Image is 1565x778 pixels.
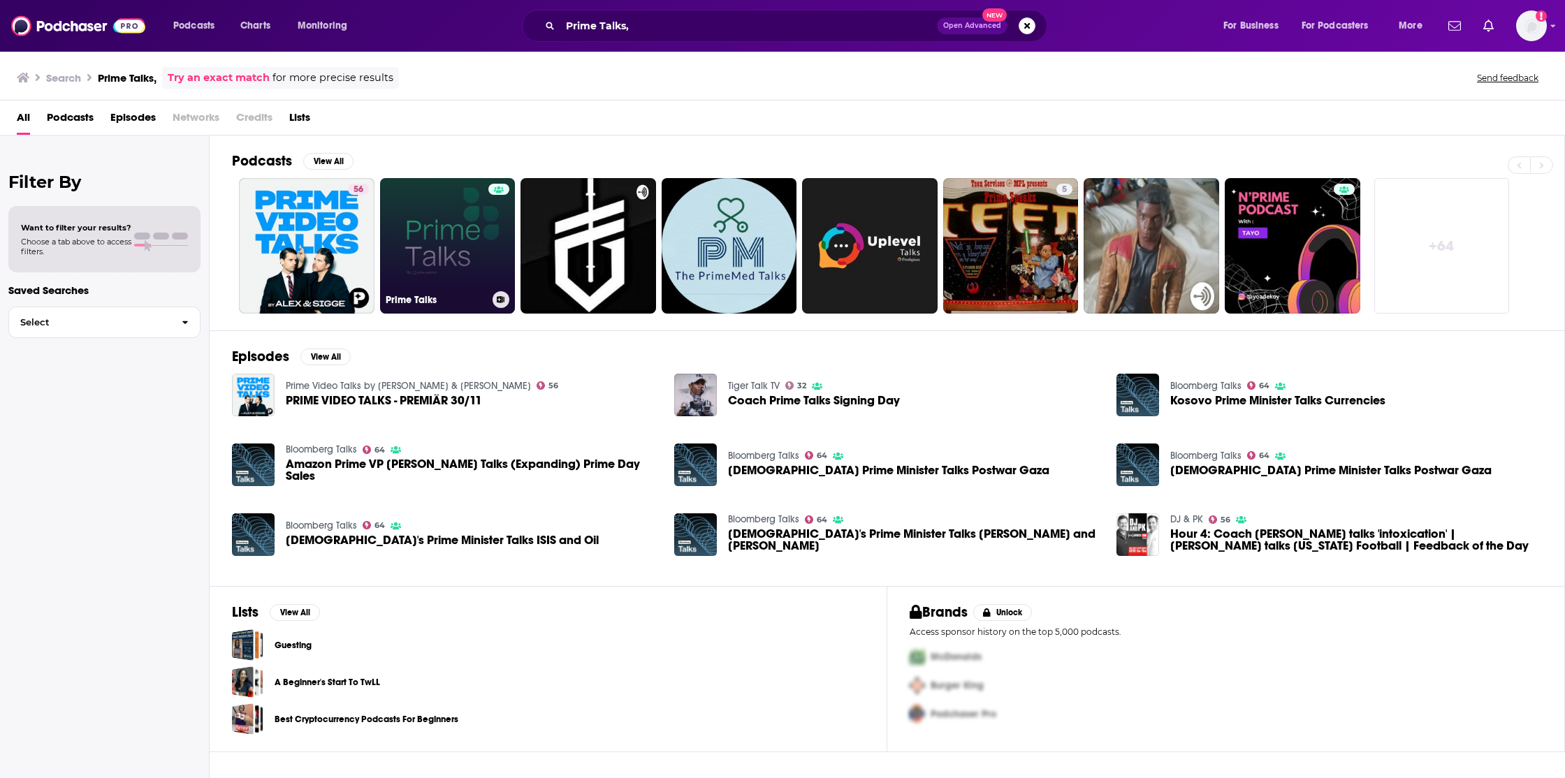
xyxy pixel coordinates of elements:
span: For Business [1223,16,1279,36]
a: 64 [805,451,828,460]
a: Prime Talks [380,178,516,314]
a: EpisodesView All [232,348,351,365]
a: Palestinian Prime Minister Talks Postwar Gaza [728,464,1049,476]
a: Greece's Prime Minister Talks Trump and Zelenskiy [728,528,1100,552]
img: Amazon Prime VP Jamil Ghani Talks (Expanding) Prime Day Sales [232,443,275,486]
a: 32 [785,381,807,390]
img: Hour 4: Coach Prime talks 'intoxication' | Karene Reid talks Utah Football | Feedback of the Day [1116,513,1159,556]
a: 56 [1209,515,1231,524]
input: Search podcasts, credits, & more... [560,15,937,37]
span: 56 [354,183,363,197]
h2: Brands [910,603,968,621]
span: 5 [1062,183,1067,197]
a: Bloomberg Talks [1170,450,1242,462]
button: View All [270,604,320,621]
h3: Prime Talks, [98,71,156,85]
img: Coach Prime Talks Signing Day [674,374,717,416]
span: Want to filter your results? [21,223,131,233]
a: +64 [1374,178,1510,314]
button: View All [303,153,354,170]
span: 56 [1221,517,1230,523]
span: Best Cryptocurrency Podcasts For Beginners [232,703,263,735]
button: open menu [1389,15,1440,37]
button: Select [8,307,201,338]
a: Charts [231,15,279,37]
button: View All [300,348,351,365]
span: Select [9,318,170,327]
img: User Profile [1516,10,1547,41]
span: for more precise results [272,70,393,86]
a: Kosovo Prime Minister Talks Currencies [1116,374,1159,416]
a: 64 [1247,381,1270,390]
span: Amazon Prime VP [PERSON_NAME] Talks (Expanding) Prime Day Sales [286,458,657,482]
img: Podchaser - Follow, Share and Rate Podcasts [11,13,145,39]
button: open menu [288,15,365,37]
h3: Search [46,71,81,85]
span: [DEMOGRAPHIC_DATA] Prime Minister Talks Postwar Gaza [728,464,1049,476]
a: Prime Video Talks by Alex & Sigge [286,380,531,392]
a: 64 [363,446,386,454]
h2: Episodes [232,348,289,365]
a: Kosovo Prime Minister Talks Currencies [1170,395,1385,406]
a: 5 [943,178,1079,314]
span: New [982,8,1007,22]
a: 56 [348,184,369,195]
span: Episodes [110,106,156,135]
img: Second Pro Logo [904,671,931,700]
div: Search podcasts, credits, & more... [535,10,1061,42]
button: Open AdvancedNew [937,17,1007,34]
a: Lists [289,106,310,135]
span: 64 [374,447,385,453]
span: McDonalds [931,651,982,663]
a: 56 [537,381,559,390]
a: ListsView All [232,603,320,621]
img: Iraq's Prime Minister Talks ISIS and Oil [232,513,275,556]
a: 64 [805,515,828,524]
a: PodcastsView All [232,152,354,170]
button: open menu [163,15,233,37]
a: Podcasts [47,106,94,135]
span: Guesting [232,629,263,661]
span: Charts [240,16,270,36]
a: 56 [239,178,374,314]
a: Bloomberg Talks [286,443,357,455]
a: All [17,106,30,135]
span: Credits [236,106,272,135]
a: DJ & PK [1170,513,1203,525]
a: Tiger Talk TV [728,380,780,392]
span: 32 [797,383,806,389]
span: 56 [548,383,558,389]
span: Podchaser Pro [931,708,996,720]
a: Try an exact match [168,70,270,86]
span: For Podcasters [1302,16,1369,36]
span: 64 [374,522,385,529]
span: 64 [1259,453,1269,459]
button: open menu [1214,15,1296,37]
h2: Podcasts [232,152,292,170]
span: A Beginner's Start To TwLL [232,666,263,698]
a: PRIME VIDEO TALKS - PREMIÄR 30/11 [286,395,482,406]
span: Podcasts [173,16,214,36]
svg: Add a profile image [1536,10,1547,22]
h2: Filter By [8,172,201,192]
span: Open Advanced [943,22,1001,29]
button: Show profile menu [1516,10,1547,41]
span: Monitoring [298,16,347,36]
span: Hour 4: Coach [PERSON_NAME] talks 'intoxication' | [PERSON_NAME] talks [US_STATE] Football | Feed... [1170,528,1542,552]
a: Coach Prime Talks Signing Day [728,395,900,406]
button: Unlock [973,604,1033,621]
a: Show notifications dropdown [1478,14,1499,38]
a: Amazon Prime VP Jamil Ghani Talks (Expanding) Prime Day Sales [286,458,657,482]
p: Saved Searches [8,284,201,297]
button: Send feedback [1473,72,1543,84]
a: Palestinian Prime Minister Talks Postwar Gaza [674,443,717,486]
a: 5 [1056,184,1072,195]
img: Third Pro Logo [904,700,931,728]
